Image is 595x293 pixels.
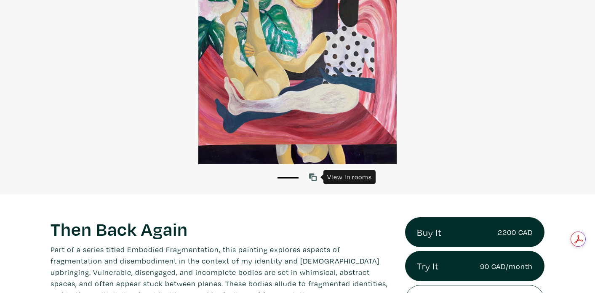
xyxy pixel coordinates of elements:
[480,261,533,272] small: 90 CAD/month
[498,226,533,238] small: 2200 CAD
[405,251,544,281] a: Try It90 CAD/month
[51,217,392,240] h1: Then Back Again
[277,177,299,178] button: 1 of 1
[405,217,544,248] a: Buy It2200 CAD
[323,170,376,184] div: View in rooms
